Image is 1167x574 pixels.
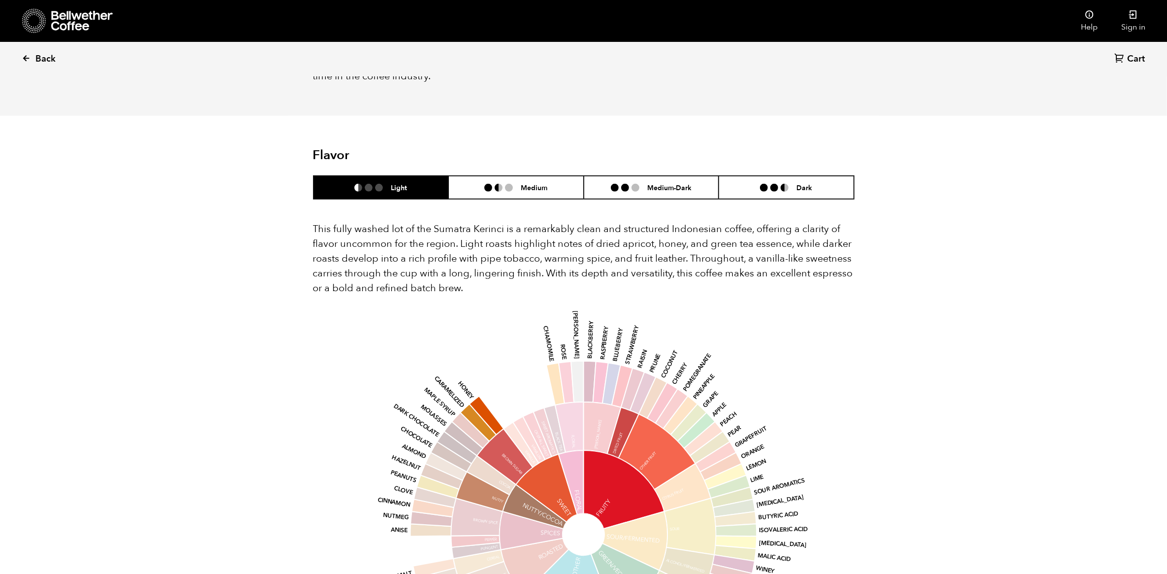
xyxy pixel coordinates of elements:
[313,222,854,296] p: This fully washed lot of the Sumatra Kerinci is a remarkably clean and structured Indonesian coff...
[313,148,494,163] h2: Flavor
[35,53,56,65] span: Back
[521,183,547,192] h6: Medium
[1127,53,1145,65] span: Cart
[1114,53,1147,66] a: Cart
[391,183,407,192] h6: Light
[796,183,812,192] h6: Dark
[647,183,692,192] h6: Medium-Dark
